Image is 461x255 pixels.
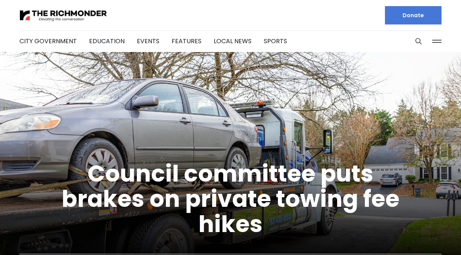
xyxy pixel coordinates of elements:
[137,37,159,45] a: Events
[396,218,461,255] iframe: portal-trigger
[89,37,125,45] a: Education
[172,37,201,45] a: Features
[19,37,77,45] a: City Government
[62,158,399,240] a: Council committee puts brakes on private towing fee hikes
[214,37,252,45] a: Local News
[385,6,442,24] a: Donate
[413,36,424,47] button: Search this site
[19,9,107,22] img: The Richmonder
[264,37,287,45] a: Sports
